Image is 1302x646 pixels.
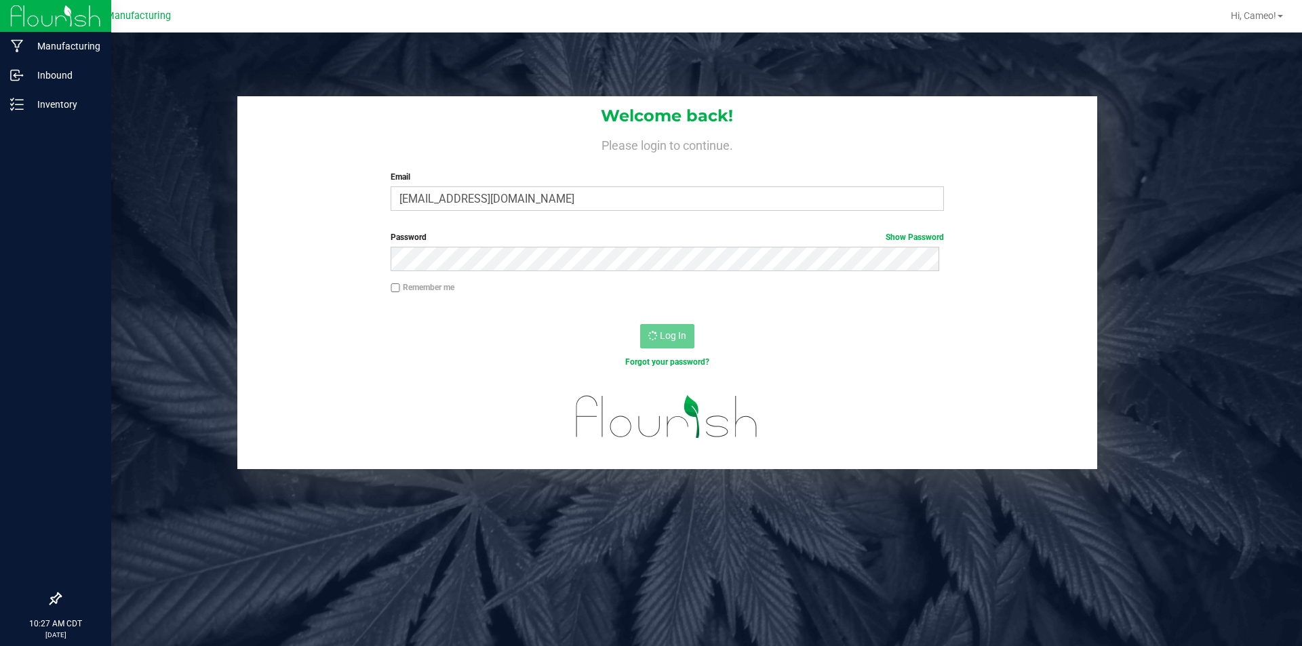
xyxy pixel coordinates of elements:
[625,357,709,367] a: Forgot your password?
[640,324,694,348] button: Log In
[10,68,24,82] inline-svg: Inbound
[660,330,686,341] span: Log In
[24,38,105,54] p: Manufacturing
[6,630,105,640] p: [DATE]
[1231,10,1276,21] span: Hi, Cameo!
[237,107,1097,125] h1: Welcome back!
[10,39,24,53] inline-svg: Manufacturing
[391,283,400,293] input: Remember me
[6,618,105,630] p: 10:27 AM CDT
[24,96,105,113] p: Inventory
[559,382,774,451] img: flourish_logo.svg
[391,233,427,242] span: Password
[237,136,1097,152] h4: Please login to continue.
[10,98,24,111] inline-svg: Inventory
[391,171,943,183] label: Email
[24,67,105,83] p: Inbound
[886,233,944,242] a: Show Password
[391,281,454,294] label: Remember me
[106,10,171,22] span: Manufacturing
